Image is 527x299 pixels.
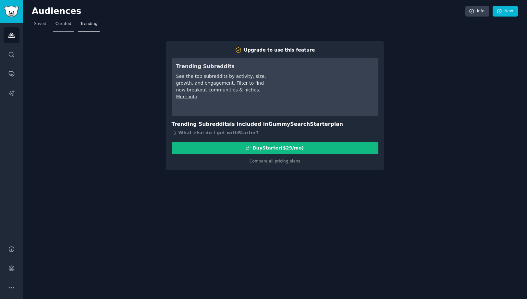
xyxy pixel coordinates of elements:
div: Buy Starter ($ 29 /mo ) [253,145,304,151]
h2: Audiences [32,6,465,17]
div: See the top subreddits by activity, size, growth, and engagement. Filter to find new breakout com... [176,73,267,93]
h3: Trending Subreddits [176,63,267,71]
span: GummySearch Starter [268,121,330,127]
span: Saved [34,21,46,27]
a: Compare all pricing plans [250,159,300,163]
a: Saved [32,19,49,32]
img: GummySearch logo [4,6,19,17]
a: Info [465,6,489,17]
iframe: YouTube video player [276,63,374,111]
div: Upgrade to use this feature [244,47,315,54]
button: BuyStarter($29/mo) [172,142,378,154]
a: New [493,6,518,17]
h3: Trending Subreddits is included in plan [172,120,378,128]
a: Curated [53,19,74,32]
div: What else do I get with Starter ? [172,128,378,138]
span: Trending [80,21,97,27]
a: More info [176,94,197,99]
a: Trending [78,19,100,32]
span: Curated [55,21,71,27]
